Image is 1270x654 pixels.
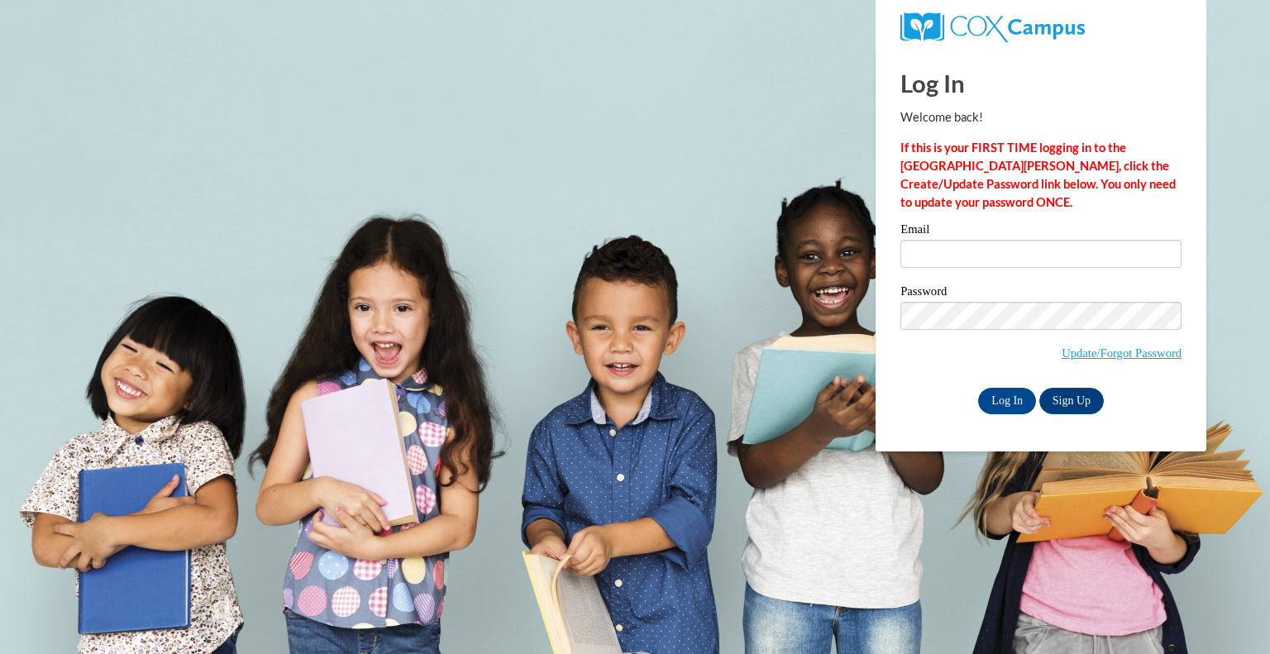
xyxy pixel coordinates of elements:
img: COX Campus [900,12,1085,42]
input: Log In [978,388,1036,414]
p: Welcome back! [900,108,1182,127]
strong: If this is your FIRST TIME logging in to the [GEOGRAPHIC_DATA][PERSON_NAME], click the Create/Upd... [900,141,1176,209]
a: Sign Up [1039,388,1104,414]
label: Password [900,285,1182,302]
h1: Log In [900,66,1182,100]
a: COX Campus [900,19,1085,33]
label: Email [900,223,1182,240]
a: Update/Forgot Password [1062,346,1182,360]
